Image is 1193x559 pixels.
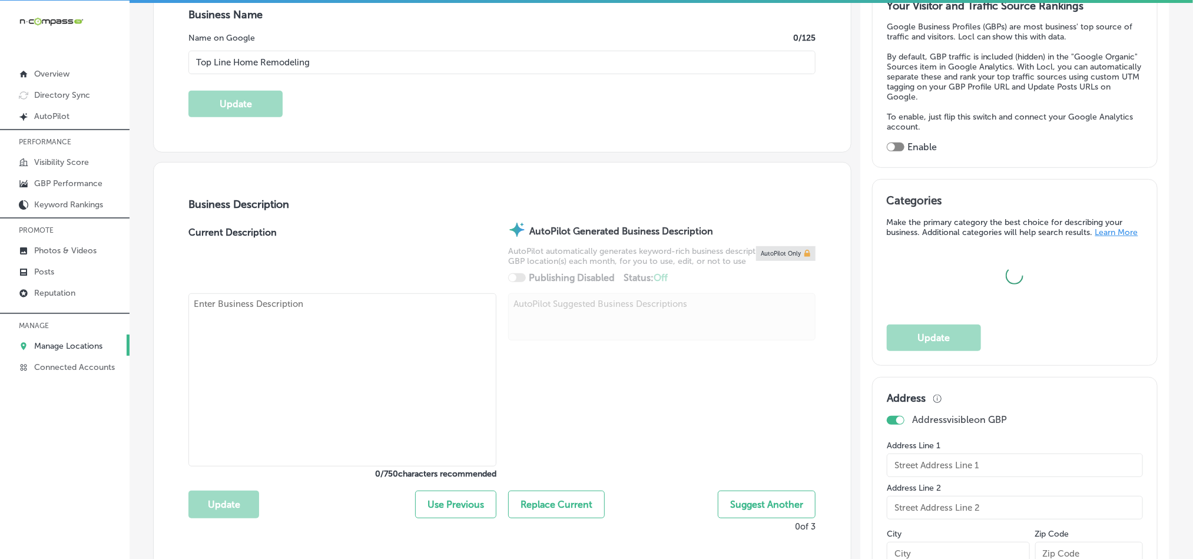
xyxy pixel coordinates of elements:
img: 660ab0bf-5cc7-4cb8-ba1c-48b5ae0f18e60NCTV_CLogo_TV_Black_-500x88.png [19,16,84,27]
p: Connected Accounts [34,362,115,372]
label: Address Line 1 [887,441,1143,451]
label: 0 /125 [793,33,816,43]
h3: Business Description [188,198,816,211]
p: Manage Locations [34,341,102,351]
p: Reputation [34,288,75,298]
p: Photos & Videos [34,246,97,256]
label: City [887,529,902,539]
label: Enable [907,141,937,153]
p: AutoPilot [34,111,69,121]
label: Current Description [188,227,277,293]
h3: Categories [887,194,1143,211]
button: Use Previous [415,491,496,518]
p: By default, GBP traffic is included (hidden) in the "Google Organic" Sources item in Google Analy... [887,52,1143,102]
p: GBP Performance [34,178,102,188]
p: Posts [34,267,54,277]
input: Enter Location Name [188,51,816,74]
button: Update [188,91,283,117]
p: Keyword Rankings [34,200,103,210]
strong: AutoPilot Generated Business Description [529,226,713,237]
button: Update [188,491,259,518]
p: 0 of 3 [795,521,816,532]
p: Address visible on GBP [912,414,1007,425]
button: Replace Current [508,491,605,518]
input: Street Address Line 1 [887,454,1143,477]
label: Address Line 2 [887,483,1143,493]
button: Update [887,325,981,351]
h3: Business Name [188,8,816,21]
img: autopilot-icon [508,221,526,239]
p: To enable, just flip this switch and connect your Google Analytics account. [887,112,1143,132]
input: Street Address Line 2 [887,496,1143,520]
p: Google Business Profiles (GBPs) are most business' top source of traffic and visitors. Locl can s... [887,22,1143,42]
label: 0 / 750 characters recommended [188,469,496,479]
h3: Address [887,392,926,405]
p: Overview [34,69,69,79]
label: Name on Google [188,33,255,43]
p: Make the primary category the best choice for describing your business. Additional categories wil... [887,217,1143,237]
a: Learn More [1095,227,1138,237]
p: Visibility Score [34,157,89,167]
p: Directory Sync [34,90,90,100]
button: Suggest Another [718,491,816,518]
label: Zip Code [1035,529,1069,539]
